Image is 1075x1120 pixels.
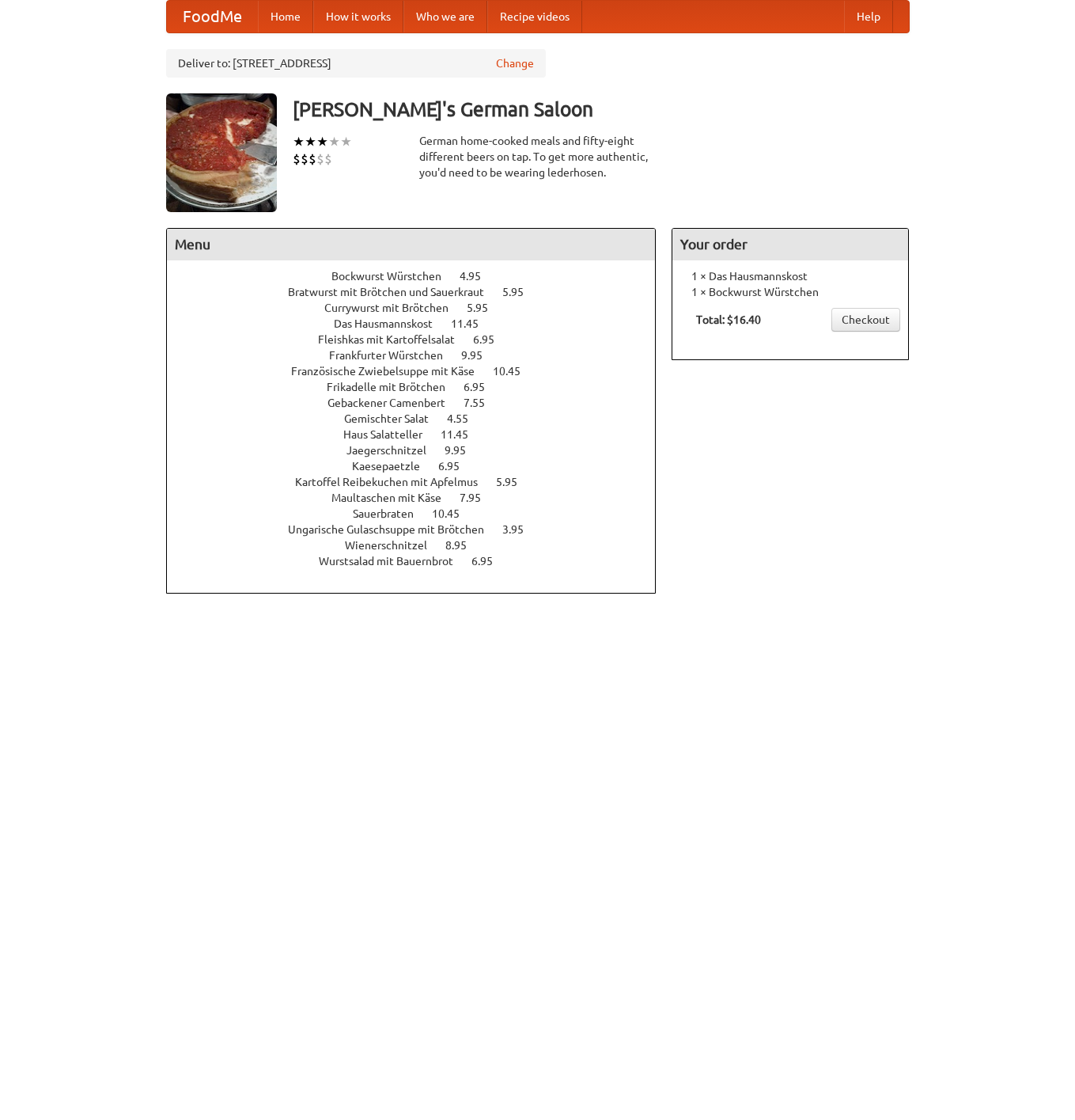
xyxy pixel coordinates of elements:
span: 7.95 [460,492,497,504]
span: 8.95 [445,539,483,552]
span: 5.95 [502,286,539,298]
a: Kaesepaetzle 6.95 [352,460,489,473]
span: Maultaschen mit Käse [331,492,457,504]
li: ★ [328,133,340,150]
span: Kaesepaetzle [352,460,436,473]
a: Currywurst mit Brötchen 5.95 [324,302,517,314]
span: Sauerbraten [353,507,430,520]
span: 6.95 [438,460,475,473]
div: German home-cooked meals and fifty-eight different beers on tap. To get more authentic, you'd nee... [419,133,657,180]
a: Gebackener Camenbert 7.55 [327,397,514,409]
span: Currywurst mit Brötchen [324,302,464,314]
a: Jaegerschnitzel 9.95 [346,444,495,457]
span: 11.45 [441,428,484,441]
span: 5.95 [496,476,533,488]
div: Deliver to: [STREET_ADDRESS] [166,49,546,78]
li: $ [293,150,301,168]
li: $ [308,150,316,168]
li: ★ [305,133,316,150]
span: Frikadelle mit Brötchen [327,381,461,393]
li: $ [301,150,308,168]
img: angular.jpg [166,93,277,212]
a: Bratwurst mit Brötchen und Sauerkraut 5.95 [288,286,553,298]
span: Kartoffel Reibekuchen mit Apfelmus [295,476,494,488]
b: Total: $16.40 [696,313,761,326]
span: 6.95 [464,381,501,393]
span: Gebackener Camenbert [327,397,461,409]
a: Haus Salatteller 11.45 [343,428,498,441]
a: Das Hausmannskost 11.45 [334,317,508,330]
span: 10.45 [432,507,475,520]
a: Maultaschen mit Käse 7.95 [331,492,510,504]
span: Ungarische Gulaschsuppe mit Brötchen [288,523,500,536]
span: Haus Salatteller [343,428,438,441]
li: $ [316,150,324,168]
span: 11.45 [451,317,494,330]
span: Bockwurst Würstchen [331,270,457,283]
span: 3.95 [502,523,539,536]
span: Fleishkas mit Kartoffelsalat [318,333,471,346]
li: $ [324,150,332,168]
a: Who we are [403,1,487,32]
span: 5.95 [467,302,504,314]
span: 10.45 [493,365,536,378]
span: 4.55 [447,412,484,425]
li: 1 × Das Hausmannskost [680,268,900,284]
span: 4.95 [460,270,497,283]
span: Wienerschnitzel [345,539,443,552]
span: Französische Zwiebelsuppe mit Käse [291,365,490,378]
span: Frankfurter Würstchen [329,349,459,362]
li: ★ [340,133,352,150]
a: Frankfurter Würstchen 9.95 [329,349,512,362]
a: Home [258,1,313,32]
a: Checkout [831,308,900,332]
li: ★ [293,133,305,150]
a: Gemischter Salat 4.55 [344,412,498,425]
a: Sauerbraten 10.45 [353,507,489,520]
a: How it works [313,1,403,32]
li: 1 × Bockwurst Würstchen [680,284,900,300]
a: Change [496,55,534,71]
a: FoodMe [167,1,258,32]
span: 7.55 [464,397,501,409]
h4: Your order [672,229,908,260]
span: Jaegerschnitzel [346,444,442,457]
a: Help [844,1,893,32]
span: Gemischter Salat [344,412,445,425]
a: Wienerschnitzel 8.95 [345,539,496,552]
span: Das Hausmannskost [334,317,449,330]
a: Ungarische Gulaschsuppe mit Brötchen 3.95 [288,523,553,536]
a: Recipe videos [487,1,582,32]
span: Wurstsalad mit Bauernbrot [319,555,469,568]
a: Französische Zwiebelsuppe mit Käse 10.45 [291,365,550,378]
a: Wurstsalad mit Bauernbrot 6.95 [319,555,522,568]
a: Frikadelle mit Brötchen 6.95 [327,381,514,393]
a: Fleishkas mit Kartoffelsalat 6.95 [318,333,524,346]
span: 9.95 [461,349,498,362]
span: 6.95 [473,333,510,346]
li: ★ [316,133,328,150]
span: 6.95 [471,555,509,568]
span: Bratwurst mit Brötchen und Sauerkraut [288,286,500,298]
span: 9.95 [445,444,482,457]
h4: Menu [167,229,656,260]
h3: [PERSON_NAME]'s German Saloon [293,93,910,125]
a: Kartoffel Reibekuchen mit Apfelmus 5.95 [295,476,547,488]
a: Bockwurst Würstchen 4.95 [331,270,510,283]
